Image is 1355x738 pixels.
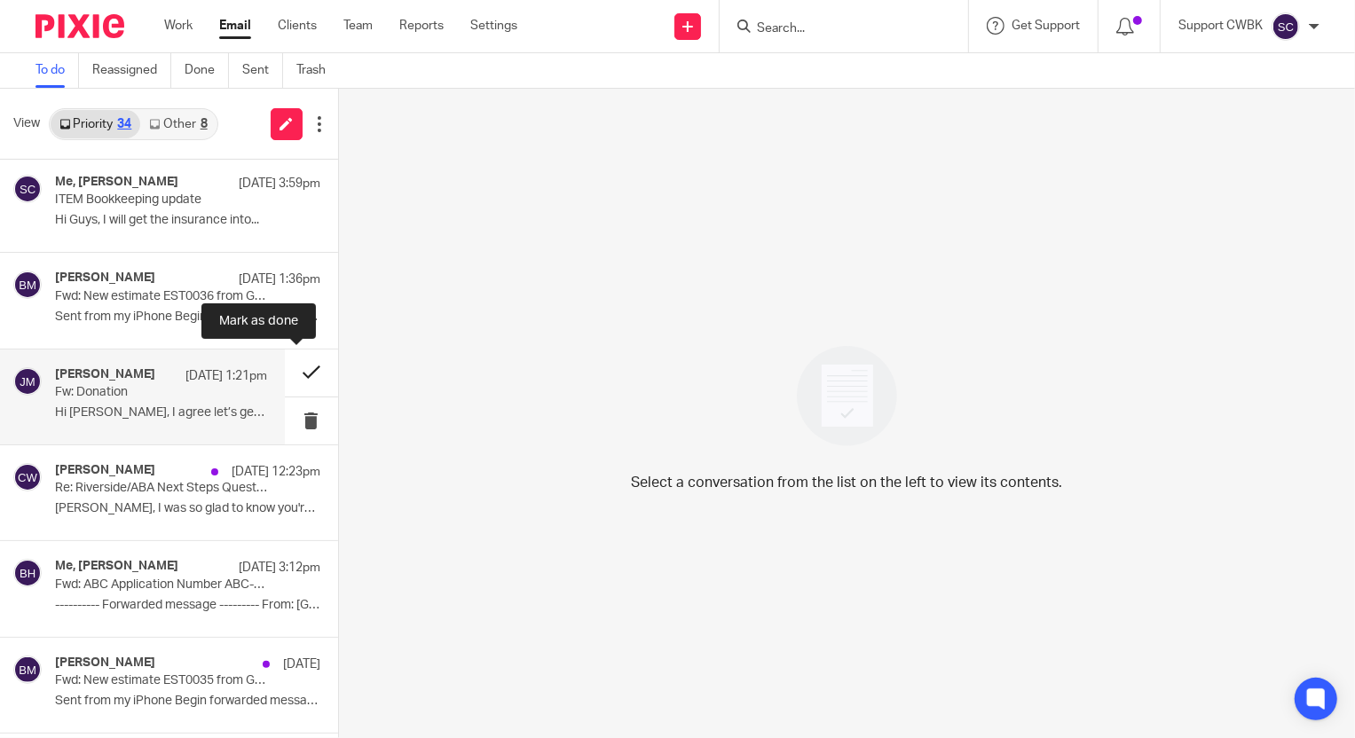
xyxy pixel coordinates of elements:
a: Priority34 [51,110,140,138]
a: Sent [242,53,283,88]
img: image [785,334,909,458]
p: [DATE] 3:59pm [239,175,320,192]
a: Reports [399,17,444,35]
h4: Me, [PERSON_NAME] [55,559,178,574]
h4: [PERSON_NAME] [55,271,155,286]
p: Sent from my iPhone Begin forwarded message: ... [55,694,320,709]
a: Email [219,17,251,35]
p: Re: Riverside/ABA Next Steps Questions [55,481,267,496]
h4: [PERSON_NAME] [55,367,155,382]
img: svg%3E [13,271,42,299]
a: Clients [278,17,317,35]
p: [DATE] 3:12pm [239,559,320,577]
p: ---------- Forwarded message --------- From: [GEOGRAPHIC_DATA]... [55,598,320,613]
a: To do [35,53,79,88]
p: [DATE] 1:21pm [185,367,267,385]
p: Fwd: ABC Application Number ABC-2506-25981 [55,577,267,593]
img: svg%3E [13,367,42,396]
img: svg%3E [13,656,42,684]
h4: Me, [PERSON_NAME] [55,175,178,190]
div: 34 [117,118,131,130]
p: Fwd: New estimate EST0035 from Good Works Restoration [55,673,267,688]
p: Hi [PERSON_NAME], I agree let’s get caught up... [55,405,267,420]
img: svg%3E [13,559,42,587]
a: Work [164,17,193,35]
p: [PERSON_NAME], I was so glad to know you're on the... [55,501,320,516]
p: Hi Guys, I will get the insurance into... [55,213,320,228]
p: Sent from my iPhone Begin forwarded message: ... [55,310,320,325]
p: [DATE] [283,656,320,673]
p: [DATE] 12:23pm [232,463,320,481]
input: Search [755,21,915,37]
p: [DATE] 1:36pm [239,271,320,288]
p: Fw: Donation [55,385,225,400]
p: Fwd: New estimate EST0036 from Good Works Restoration [55,289,267,304]
p: Support CWBK [1178,17,1263,35]
a: Other8 [140,110,216,138]
a: Team [343,17,373,35]
a: Reassigned [92,53,171,88]
span: Get Support [1012,20,1080,32]
a: Settings [470,17,517,35]
img: svg%3E [13,463,42,491]
img: svg%3E [13,175,42,203]
p: Select a conversation from the list on the left to view its contents. [631,472,1062,493]
a: Trash [296,53,339,88]
a: Done [185,53,229,88]
h4: [PERSON_NAME] [55,656,155,671]
img: Pixie [35,14,124,38]
h4: [PERSON_NAME] [55,463,155,478]
span: View [13,114,40,133]
div: 8 [201,118,208,130]
p: ITEM Bookkeeping update [55,192,267,208]
img: svg%3E [1272,12,1300,41]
